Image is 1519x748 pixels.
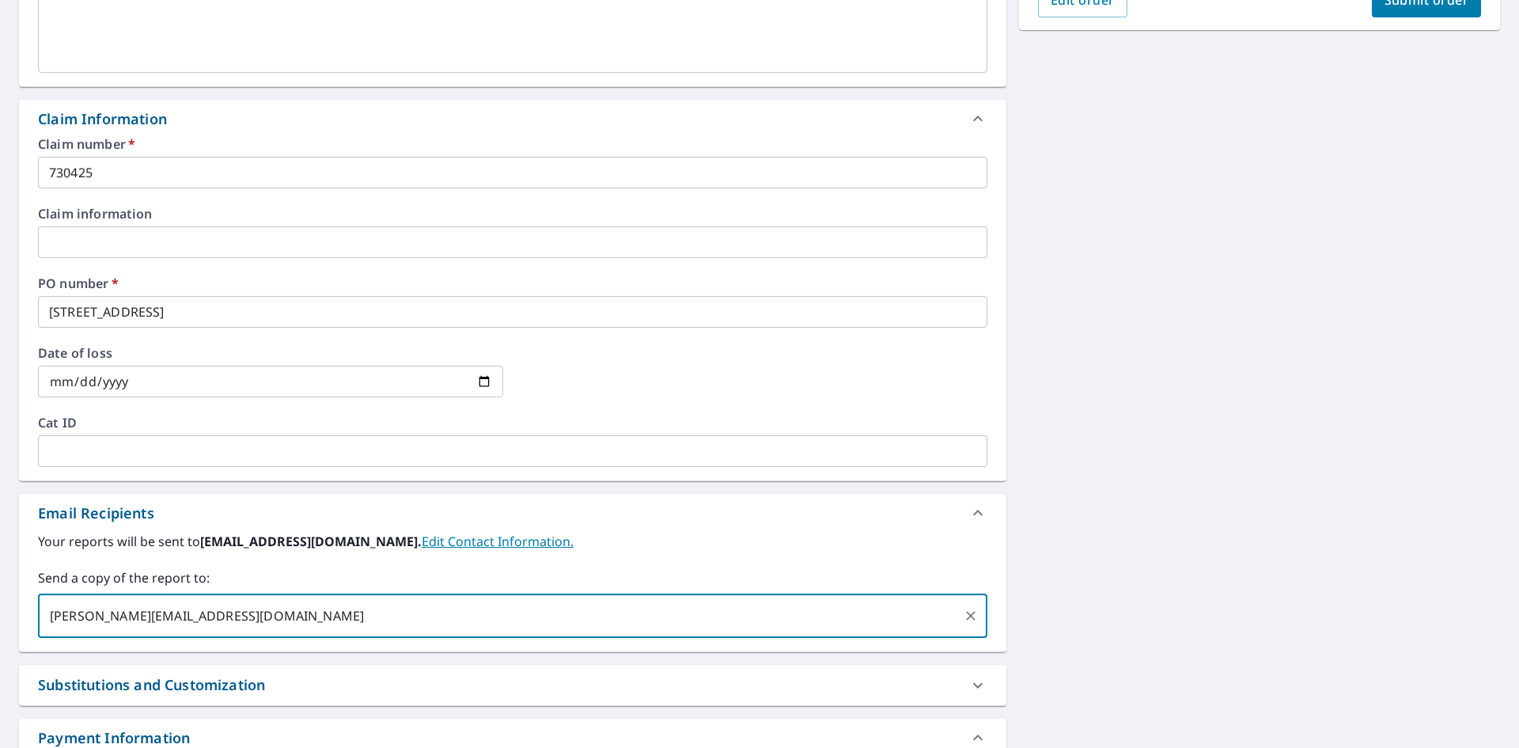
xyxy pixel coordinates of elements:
[38,207,987,220] label: Claim information
[38,568,987,587] label: Send a copy of the report to:
[38,532,987,551] label: Your reports will be sent to
[960,605,982,627] button: Clear
[19,100,1006,138] div: Claim Information
[38,347,503,359] label: Date of loss
[200,533,422,550] b: [EMAIL_ADDRESS][DOMAIN_NAME].
[19,494,1006,532] div: Email Recipients
[38,138,987,150] label: Claim number
[38,108,167,130] div: Claim Information
[38,277,987,290] label: PO number
[422,533,574,550] a: EditContactInfo
[38,674,265,696] div: Substitutions and Customization
[38,416,987,429] label: Cat ID
[38,503,154,524] div: Email Recipients
[19,665,1006,705] div: Substitutions and Customization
